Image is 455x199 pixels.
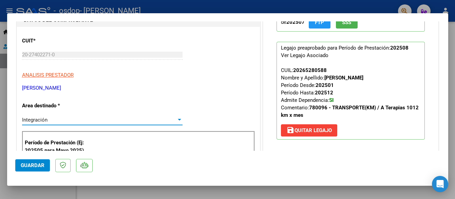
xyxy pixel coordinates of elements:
strong: [PERSON_NAME] [324,75,363,81]
span: Integración [22,117,48,123]
strong: SI [329,97,334,103]
strong: 202512 [315,90,333,96]
button: Quitar Legajo [281,124,337,137]
p: CUIT [22,37,92,45]
span: Comentario: [281,105,419,118]
span: ANALISIS PRESTADOR [22,72,74,78]
div: Ver Legajo Asociado [281,52,328,59]
p: Area destinado * [22,102,92,110]
span: Guardar [21,162,44,168]
div: Open Intercom Messenger [432,176,448,192]
mat-icon: save [286,126,295,134]
span: FTP [315,19,324,25]
button: FTP [309,16,330,29]
p: [PERSON_NAME] [22,84,255,92]
strong: 202501 [316,82,334,88]
span: SSS [342,19,351,25]
strong: 202507 [286,19,305,25]
span: CUIL: Nombre y Apellido: Período Desde: Período Hasta: Admite Dependencia: [281,67,419,118]
p: Legajo preaprobado para Período de Prestación: [277,42,425,140]
strong: 202508 [390,45,409,51]
button: Guardar [15,159,50,171]
p: Período de Prestación (Ej: 202505 para Mayo 2025) [25,139,93,154]
strong: DATOS DEL COMPROBANTE [24,17,93,23]
span: Quitar Legajo [286,127,332,133]
div: 20265280588 [293,67,327,74]
strong: 780096 - TRANSPORTE(KM) / A Terapias 1012 km x mes [281,105,419,118]
button: SSS [336,16,358,29]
